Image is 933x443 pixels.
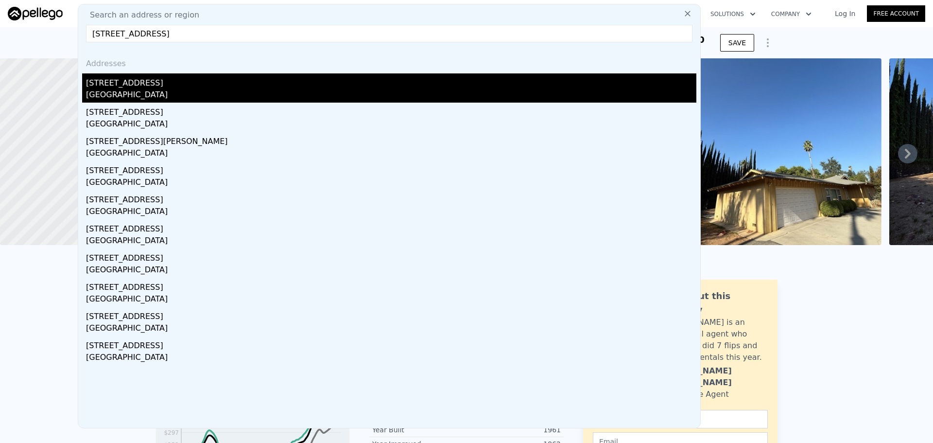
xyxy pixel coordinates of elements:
[86,352,696,365] div: [GEOGRAPHIC_DATA]
[758,33,777,53] button: Show Options
[86,336,696,352] div: [STREET_ADDRESS]
[86,147,696,161] div: [GEOGRAPHIC_DATA]
[86,278,696,293] div: [STREET_ADDRESS]
[659,317,768,363] div: [PERSON_NAME] is an active local agent who personally did 7 flips and bought 3 rentals this year.
[659,289,768,317] div: Ask about this property
[86,25,692,42] input: Enter an address, city, region, neighborhood or zip code
[867,5,925,22] a: Free Account
[86,248,696,264] div: [STREET_ADDRESS]
[703,5,763,23] button: Solutions
[82,50,696,73] div: Addresses
[86,118,696,132] div: [GEOGRAPHIC_DATA]
[720,34,754,52] button: SAVE
[164,429,179,436] tspan: $297
[86,235,696,248] div: [GEOGRAPHIC_DATA]
[823,9,867,18] a: Log In
[86,73,696,89] div: [STREET_ADDRESS]
[86,264,696,278] div: [GEOGRAPHIC_DATA]
[86,307,696,322] div: [STREET_ADDRESS]
[763,5,819,23] button: Company
[86,177,696,190] div: [GEOGRAPHIC_DATA]
[86,206,696,219] div: [GEOGRAPHIC_DATA]
[86,132,696,147] div: [STREET_ADDRESS][PERSON_NAME]
[86,89,696,103] div: [GEOGRAPHIC_DATA]
[86,219,696,235] div: [STREET_ADDRESS]
[86,161,696,177] div: [STREET_ADDRESS]
[8,7,63,20] img: Pellego
[667,58,882,245] img: Sale: 169812821 Parcel: 27121593
[372,425,466,435] div: Year Built
[86,293,696,307] div: [GEOGRAPHIC_DATA]
[82,9,199,21] span: Search an address or region
[659,365,768,389] div: [PERSON_NAME] [PERSON_NAME]
[466,425,561,435] div: 1961
[86,322,696,336] div: [GEOGRAPHIC_DATA]
[86,190,696,206] div: [STREET_ADDRESS]
[86,103,696,118] div: [STREET_ADDRESS]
